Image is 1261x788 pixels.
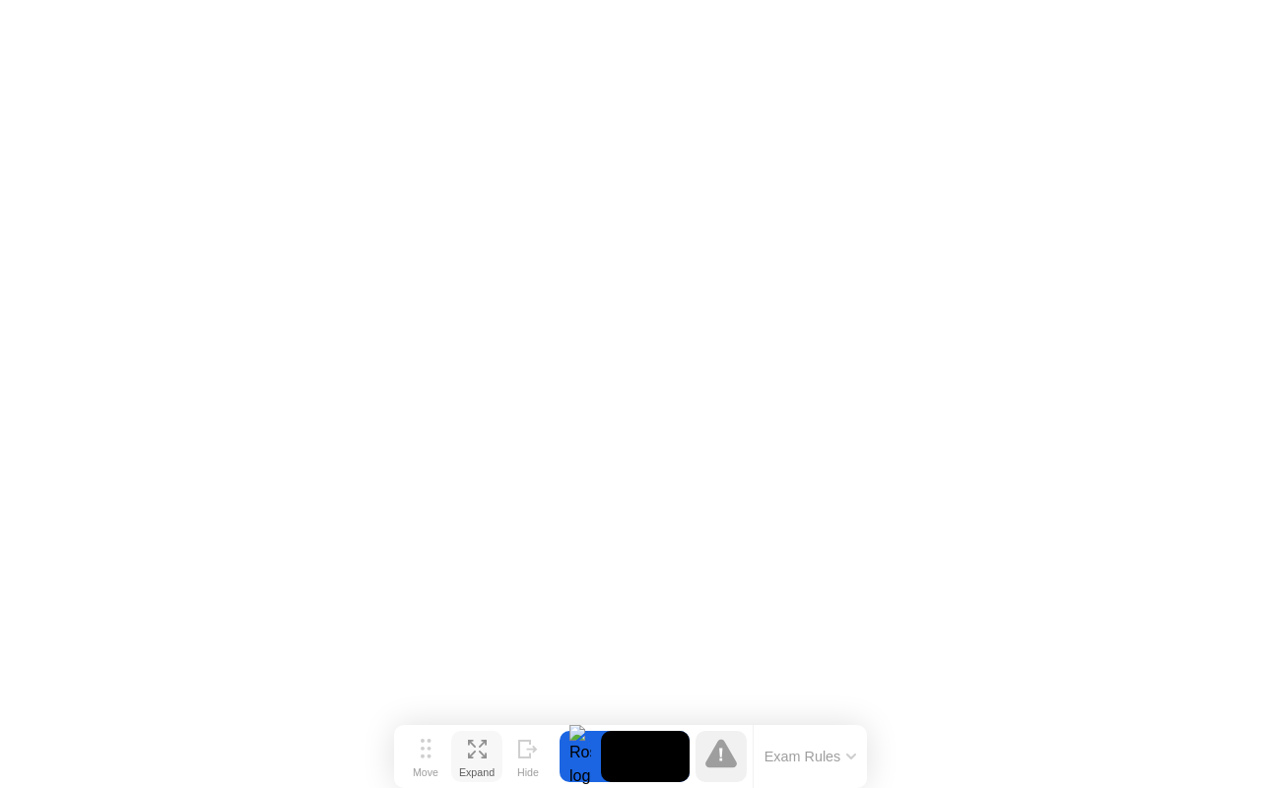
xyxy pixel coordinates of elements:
button: Hide [502,731,554,782]
div: Move [413,766,438,778]
button: Exam Rules [759,748,863,765]
button: Expand [451,731,502,782]
button: Move [400,731,451,782]
div: Hide [517,766,539,778]
div: Expand [459,766,495,778]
